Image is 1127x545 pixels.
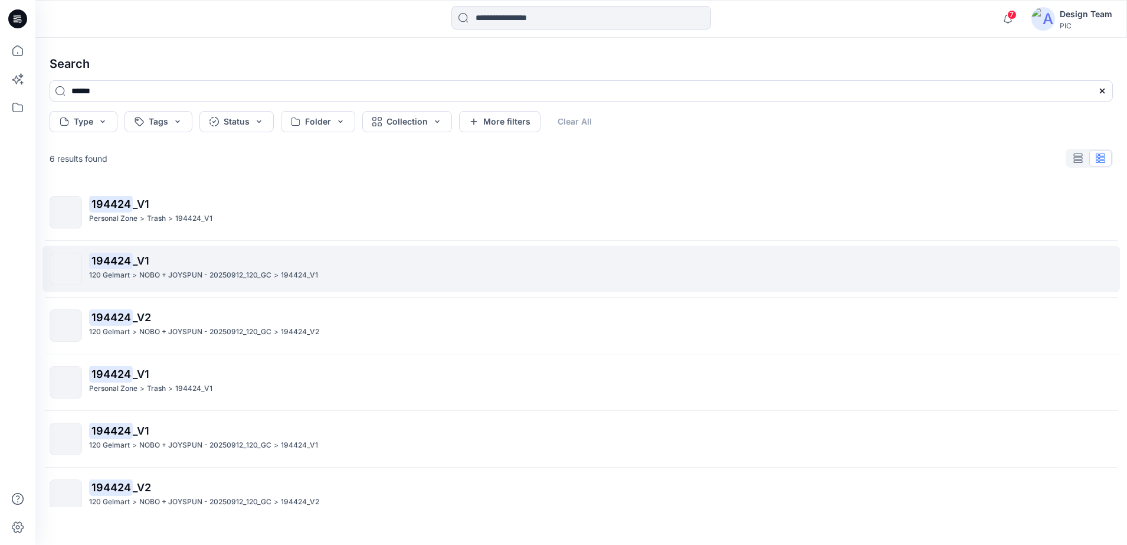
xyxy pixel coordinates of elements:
[147,213,166,225] p: Trash
[89,252,133,269] mark: 194424
[140,383,145,395] p: >
[133,425,149,437] span: _V1
[42,359,1120,406] a: 194424_V1Personal Zone>Trash>194424_V1
[274,496,279,508] p: >
[199,111,274,132] button: Status
[168,383,173,395] p: >
[281,111,355,132] button: Folder
[42,416,1120,462] a: 194424_V1120 Gelmart>NOBO + JOYSPUN - 20250912_120_GC>194424_V1
[132,496,137,508] p: >
[459,111,540,132] button: More filters
[89,383,137,395] p: Personal Zone
[281,496,319,508] p: 194424_V2
[40,47,1122,80] h4: Search
[132,326,137,338] p: >
[362,111,452,132] button: Collection
[133,481,151,494] span: _V2
[1060,21,1112,30] div: PIC
[42,472,1120,519] a: 194424_V2120 Gelmart>NOBO + JOYSPUN - 20250912_120_GC>194424_V2
[89,422,133,439] mark: 194424
[139,496,271,508] p: NOBO + JOYSPUN - 20250912_120_GC
[274,439,279,452] p: >
[281,439,318,452] p: 194424_V1
[89,326,130,338] p: 120 Gelmart
[89,496,130,508] p: 120 Gelmart
[132,439,137,452] p: >
[274,269,279,282] p: >
[89,195,133,212] mark: 194424
[281,326,319,338] p: 194424_V2
[42,189,1120,236] a: 194424_V1Personal Zone>Trash>194424_V1
[175,213,212,225] p: 194424_V1
[281,269,318,282] p: 194424_V1
[139,439,271,452] p: NOBO + JOYSPUN - 20250912_120_GC
[1031,7,1055,31] img: avatar
[133,311,151,324] span: _V2
[133,368,149,380] span: _V1
[133,198,149,210] span: _V1
[89,439,130,452] p: 120 Gelmart
[274,326,279,338] p: >
[139,269,271,282] p: NOBO + JOYSPUN - 20250912_120_GC
[1060,7,1112,21] div: Design Team
[89,213,137,225] p: Personal Zone
[168,213,173,225] p: >
[89,365,133,382] mark: 194424
[89,269,130,282] p: 120 Gelmart
[42,302,1120,349] a: 194424_V2120 Gelmart>NOBO + JOYSPUN - 20250912_120_GC>194424_V2
[1007,10,1017,19] span: 7
[42,246,1120,292] a: 194424_V1120 Gelmart>NOBO + JOYSPUN - 20250912_120_GC>194424_V1
[89,309,133,325] mark: 194424
[50,111,117,132] button: Type
[125,111,192,132] button: Tags
[132,269,137,282] p: >
[147,383,166,395] p: Trash
[175,383,212,395] p: 194424_V1
[133,254,149,267] span: _V1
[139,326,271,338] p: NOBO + JOYSPUN - 20250912_120_GC
[140,213,145,225] p: >
[89,479,133,495] mark: 194424
[50,152,107,165] p: 6 results found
